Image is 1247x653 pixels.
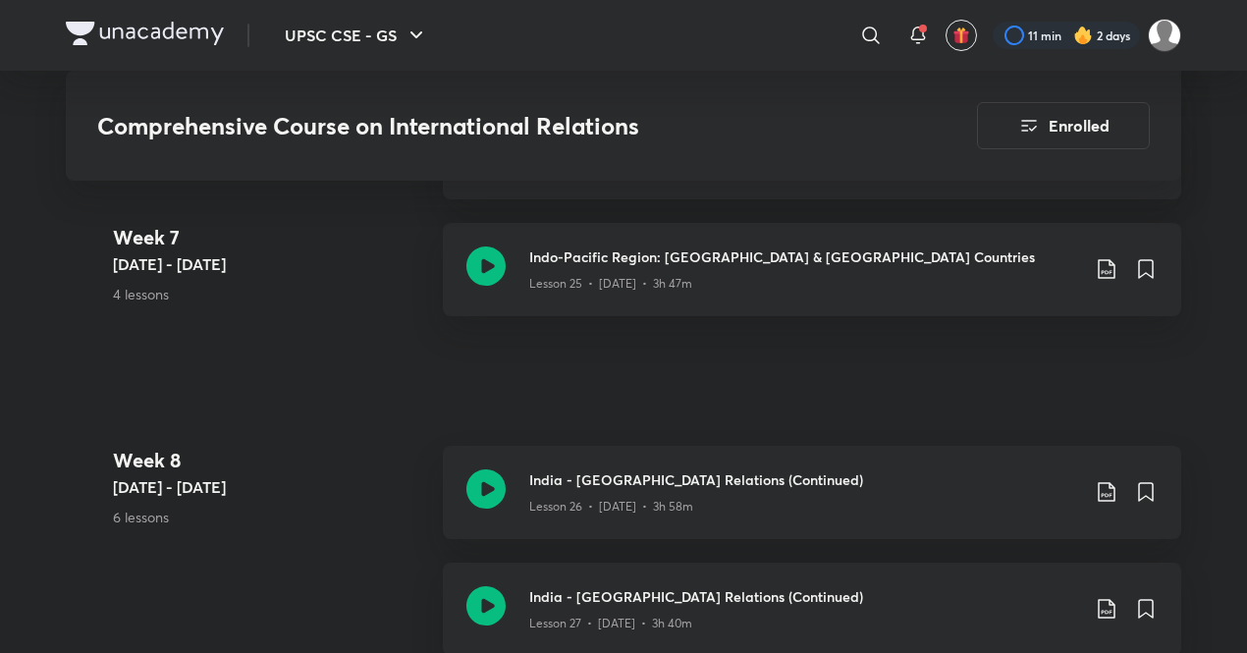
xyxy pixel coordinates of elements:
[1073,26,1093,45] img: streak
[113,475,427,499] h5: [DATE] - [DATE]
[273,16,440,55] button: UPSC CSE - GS
[66,22,224,50] a: Company Logo
[66,22,224,45] img: Company Logo
[97,112,866,140] h3: Comprehensive Course on International Relations
[113,223,427,252] h4: Week 7
[113,507,427,527] p: 6 lessons
[113,284,427,304] p: 4 lessons
[529,615,692,632] p: Lesson 27 • [DATE] • 3h 40m
[529,586,1079,607] h3: India - [GEOGRAPHIC_DATA] Relations (Continued)
[443,446,1181,563] a: India - [GEOGRAPHIC_DATA] Relations (Continued)Lesson 26 • [DATE] • 3h 58m
[443,223,1181,340] a: Indo-Pacific Region: [GEOGRAPHIC_DATA] & [GEOGRAPHIC_DATA] CountriesLesson 25 • [DATE] • 3h 47m
[529,246,1079,267] h3: Indo-Pacific Region: [GEOGRAPHIC_DATA] & [GEOGRAPHIC_DATA] Countries
[529,498,693,516] p: Lesson 26 • [DATE] • 3h 58m
[946,20,977,51] button: avatar
[952,27,970,44] img: avatar
[113,446,427,475] h4: Week 8
[1148,19,1181,52] img: Gaurav Chauhan
[977,102,1150,149] button: Enrolled
[529,469,1079,490] h3: India - [GEOGRAPHIC_DATA] Relations (Continued)
[113,252,427,276] h5: [DATE] - [DATE]
[529,275,692,293] p: Lesson 25 • [DATE] • 3h 47m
